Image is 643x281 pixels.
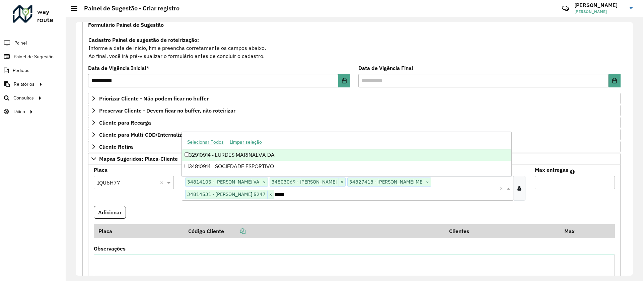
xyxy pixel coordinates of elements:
button: Choose Date [609,74,621,87]
th: Clientes [445,224,560,238]
span: × [267,191,274,199]
button: Choose Date [338,74,350,87]
em: Máximo de clientes que serão colocados na mesma rota com os clientes informados [570,169,575,174]
span: 34803069 - [PERSON_NAME] [270,178,339,186]
a: Cliente para Recarga [88,117,621,128]
label: Data de Vigência Inicial [88,64,149,72]
span: 34827418 - [PERSON_NAME] ME [348,178,424,186]
span: × [424,178,431,186]
ng-dropdown-panel: Options list [182,132,511,176]
span: Preservar Cliente - Devem ficar no buffer, não roteirizar [99,108,235,113]
a: Preservar Cliente - Devem ficar no buffer, não roteirizar [88,105,621,116]
span: Clear all [160,179,165,187]
a: Mapas Sugeridos: Placa-Cliente [88,153,621,164]
span: [PERSON_NAME] [574,9,625,15]
button: Selecionar Todos [184,137,227,147]
span: Painel [14,40,27,47]
span: Cliente para Multi-CDD/Internalização [99,132,194,137]
a: Copiar [224,228,245,234]
a: Priorizar Cliente - Não podem ficar no buffer [88,93,621,104]
h3: [PERSON_NAME] [574,2,625,8]
th: Placa [94,224,184,238]
button: Limpar seleção [227,137,265,147]
span: Pedidos [13,67,29,74]
span: Relatórios [14,81,34,88]
th: Max [560,224,586,238]
div: Informe a data de inicio, fim e preencha corretamente os campos abaixo. Ao final, você irá pré-vi... [88,36,621,60]
span: Clear all [499,184,505,192]
label: Data de Vigência Final [358,64,413,72]
span: Cliente para Recarga [99,120,151,125]
a: Contato Rápido [558,1,573,16]
span: × [261,178,268,186]
div: 32910914 - LURDES MARINALVA DA [182,149,511,161]
button: Adicionar [94,206,126,219]
span: Painel de Sugestão [14,53,54,60]
a: Cliente para Multi-CDD/Internalização [88,129,621,140]
strong: Cadastro Painel de sugestão de roteirização: [88,37,199,43]
span: Consultas [13,94,34,101]
a: Cliente Retira [88,141,621,152]
span: Mapas Sugeridos: Placa-Cliente [99,156,178,161]
h2: Painel de Sugestão - Criar registro [77,5,180,12]
span: Cliente Retira [99,144,133,149]
label: Max entregas [535,166,568,174]
th: Código Cliente [184,224,445,238]
span: Tático [13,108,25,115]
label: Observações [94,244,126,253]
span: × [339,178,345,186]
span: 34814531 - [PERSON_NAME] 5247 [186,190,267,198]
label: Placa [94,166,108,174]
span: 34814105 - [PERSON_NAME] VA [186,178,261,186]
div: 34810914 - SOCIEDADE ESPORTIVO [182,161,511,172]
span: Formulário Painel de Sugestão [88,22,164,27]
span: Priorizar Cliente - Não podem ficar no buffer [99,96,209,101]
